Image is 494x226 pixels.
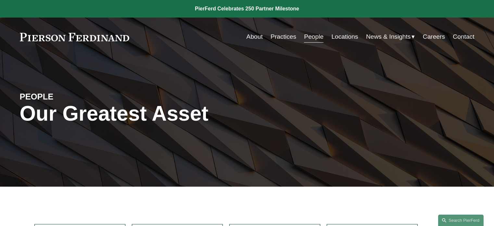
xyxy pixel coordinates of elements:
[271,31,296,43] a: Practices
[453,31,474,43] a: Contact
[366,31,411,43] span: News & Insights
[438,215,484,226] a: Search this site
[20,91,133,102] h4: PEOPLE
[304,31,323,43] a: People
[423,31,445,43] a: Careers
[20,102,323,126] h1: Our Greatest Asset
[366,31,415,43] a: folder dropdown
[247,31,263,43] a: About
[331,31,358,43] a: Locations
